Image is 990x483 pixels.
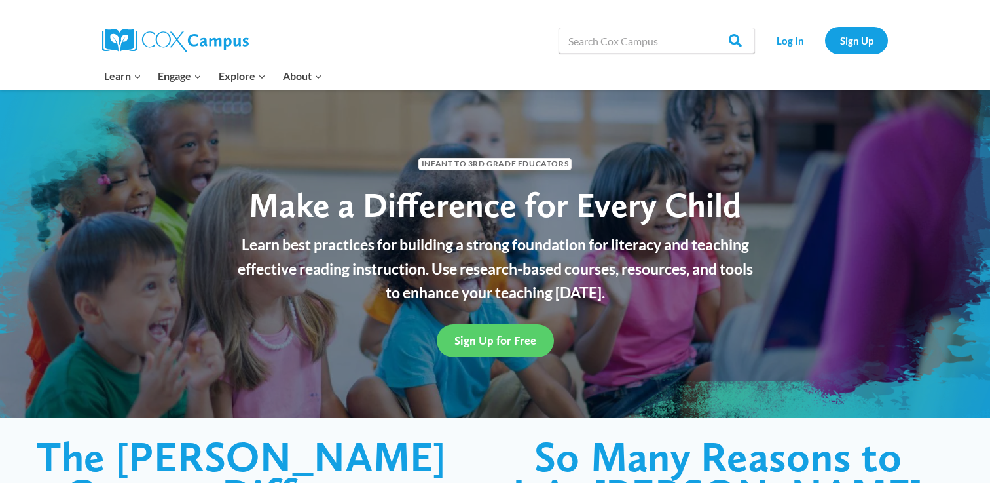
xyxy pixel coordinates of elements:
a: Log In [761,27,818,54]
span: Make a Difference for Every Child [249,184,741,225]
nav: Primary Navigation [96,62,330,90]
a: Sign Up [825,27,888,54]
input: Search Cox Campus [559,28,755,54]
img: Cox Campus [102,29,249,52]
a: Sign Up for Free [437,324,554,357]
span: Engage [158,68,202,85]
span: Sign Up for Free [454,334,536,347]
span: Infant to 3rd Grade Educators [418,158,572,170]
span: Explore [219,68,266,85]
span: Learn [104,68,141,85]
span: About [283,68,322,85]
p: Learn best practices for building a strong foundation for literacy and teaching effective reading... [230,233,760,305]
nav: Secondary Navigation [761,27,888,54]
